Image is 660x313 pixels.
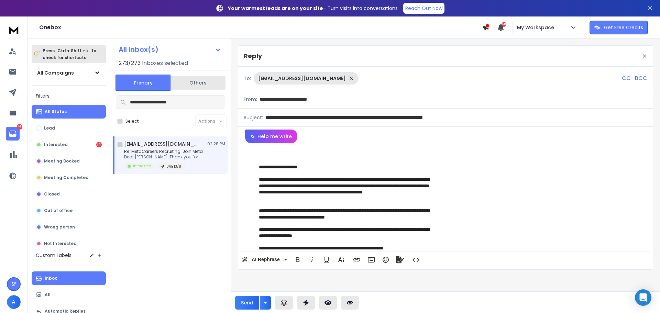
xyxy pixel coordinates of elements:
p: My Workspace [517,24,557,31]
button: Code View [409,253,422,267]
button: Lead [32,121,106,135]
button: All Campaigns [32,66,106,80]
button: Interested14 [32,138,106,152]
div: 14 [96,142,102,147]
p: Lead [44,125,55,131]
label: Select [125,119,139,124]
p: [EMAIL_ADDRESS][DOMAIN_NAME] [258,75,346,82]
button: Wrong person [32,220,106,234]
button: Closed [32,187,106,201]
h1: All Campaigns [37,69,74,76]
button: Signature [394,253,407,267]
button: Others [170,75,225,90]
span: Ctrl + Shift + k [56,47,90,55]
p: Subject: [244,114,263,121]
button: Help me write [245,130,297,143]
button: Bold (Ctrl+B) [291,253,304,267]
span: 273 / 273 [119,59,141,67]
button: AI Rephrase [240,253,288,267]
p: All Status [45,109,67,114]
button: All [32,288,106,302]
button: Italic (Ctrl+I) [306,253,319,267]
button: Underline (Ctrl+U) [320,253,333,267]
button: Get Free Credits [590,21,648,34]
p: Meeting Completed [44,175,89,180]
p: CC [622,74,631,82]
button: A [7,295,21,309]
img: logo [7,23,21,36]
p: Reach Out Now [405,5,442,12]
button: Not Interested [32,237,106,250]
p: Inbox [45,276,57,281]
a: Reach Out Now [403,3,444,14]
p: Closed [44,191,60,197]
button: All Status [32,105,106,119]
p: Interested [44,142,68,147]
button: Insert Link (Ctrl+K) [350,253,363,267]
h1: [EMAIL_ADDRESS][DOMAIN_NAME] [124,141,200,147]
p: Re: MetaCareers Recruiting: Join Meta [124,149,203,154]
strong: Your warmest leads are on your site [228,5,323,12]
button: Primary [115,75,170,91]
p: – Turn visits into conversations [228,5,398,12]
a: 14 [6,127,20,141]
p: Reply [244,51,262,61]
p: From: [244,96,257,103]
p: To: [244,75,251,82]
span: 50 [502,22,506,27]
p: Not Interested [44,241,77,246]
button: Out of office [32,204,106,217]
button: All Inbox(s) [113,43,227,56]
p: Press to check for shortcuts. [43,47,96,61]
p: Get Free Credits [604,24,643,31]
p: BCC [635,74,647,82]
p: All [45,292,51,298]
h3: Filters [32,91,106,101]
p: 02:28 PM [207,141,225,147]
h3: Custom Labels [36,252,71,259]
p: Dear [PERSON_NAME], Thank you for [124,154,203,160]
p: Meeting Booked [44,158,80,164]
span: AI Rephrase [250,257,281,262]
h3: Inboxes selected [142,59,188,67]
button: Inbox [32,271,106,285]
button: Send [235,296,259,310]
p: Interested [133,164,151,169]
button: Meeting Booked [32,154,106,168]
button: More Text [334,253,348,267]
button: Insert Image (Ctrl+P) [365,253,378,267]
p: UAE 13/8 [166,164,181,169]
button: Emoticons [379,253,392,267]
p: Wrong person [44,224,75,230]
p: Out of office [44,208,73,213]
p: 14 [17,124,22,130]
div: Open Intercom Messenger [635,289,651,306]
h1: All Inbox(s) [119,46,158,53]
button: Meeting Completed [32,171,106,185]
h1: Onebox [39,23,482,32]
